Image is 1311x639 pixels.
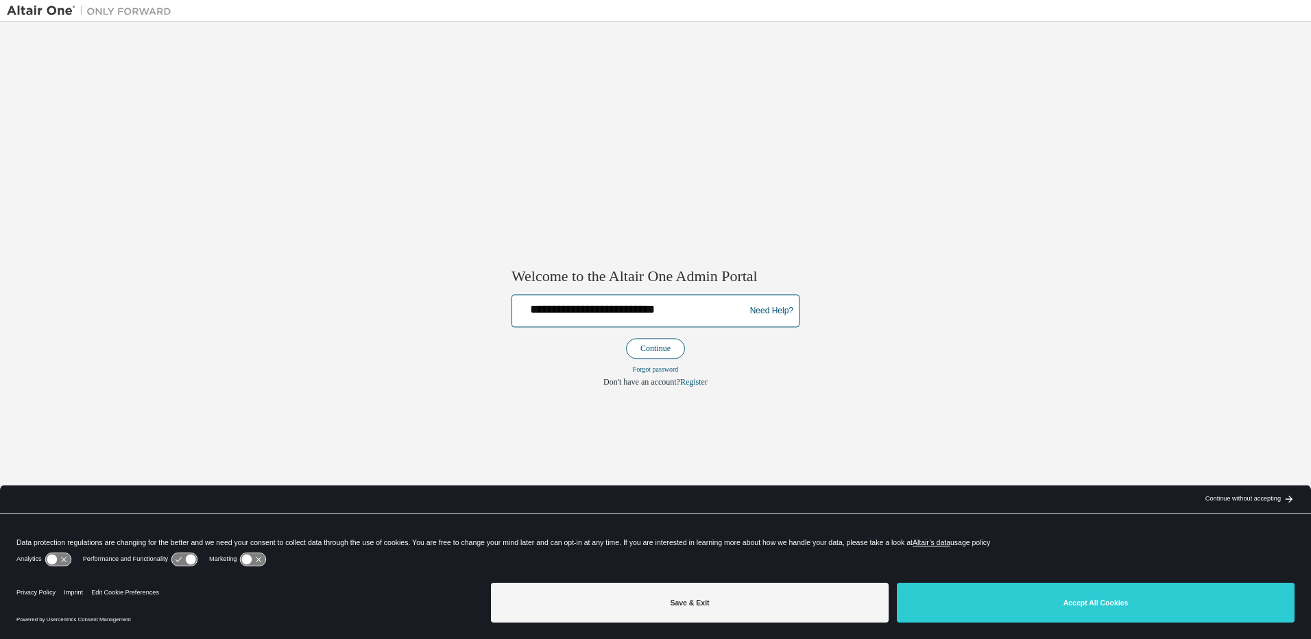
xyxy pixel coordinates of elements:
[512,267,799,286] h2: Welcome to the Altair One Admin Portal
[603,378,680,387] span: Don't have an account?
[680,378,708,387] a: Register
[626,339,685,359] button: Continue
[7,4,178,18] img: Altair One
[633,366,679,374] a: Forgot password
